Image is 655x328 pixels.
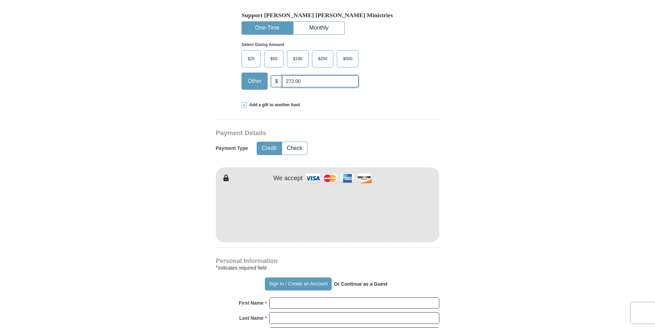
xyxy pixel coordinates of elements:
span: $ [271,75,282,87]
span: $250 [315,54,331,64]
input: Other Amount [282,75,358,87]
button: Monthly [293,22,344,34]
img: credit cards accepted [304,171,373,186]
h5: Payment Type [216,145,248,151]
span: Add a gift to another fund [247,102,300,108]
button: Check [282,142,307,155]
button: One-Time [242,22,293,34]
h3: Payment Details [216,129,391,137]
h5: Support [PERSON_NAME] [PERSON_NAME] Ministries [241,12,414,19]
span: $25 [244,54,258,64]
strong: Select Giving Amount [241,42,284,47]
span: $100 [290,54,306,64]
div: Indicates required field [216,264,439,272]
strong: Last Name [239,313,264,323]
span: $500 [340,54,356,64]
button: Credit [257,142,281,155]
span: $50 [267,54,281,64]
h4: Personal Information [216,258,439,264]
strong: Or Continue as a Guest [334,281,388,287]
strong: First Name [239,298,264,308]
button: Sign In / Create an Account [265,277,331,291]
h4: We accept [273,175,303,182]
span: Other [244,76,265,86]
